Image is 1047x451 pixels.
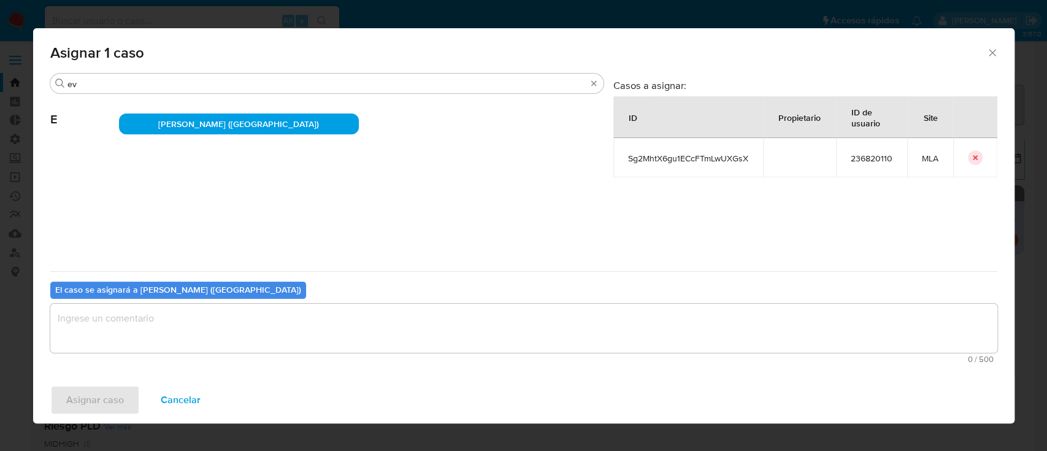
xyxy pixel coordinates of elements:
span: 236820110 [851,153,892,164]
div: ID de usuario [837,97,907,137]
div: Propietario [764,102,835,132]
b: El caso se asignará a [PERSON_NAME] ([GEOGRAPHIC_DATA]) [55,283,301,296]
span: [PERSON_NAME] ([GEOGRAPHIC_DATA]) [158,118,319,130]
span: Sg2MhtX6gu1ECcFTmLwUXGsX [628,153,748,164]
button: Cerrar ventana [986,47,997,58]
span: Máximo 500 caracteres [54,355,994,363]
div: [PERSON_NAME] ([GEOGRAPHIC_DATA]) [119,114,359,134]
div: Site [909,102,953,132]
div: assign-modal [33,28,1014,423]
input: Buscar analista [67,79,586,90]
span: MLA [922,153,938,164]
div: ID [614,102,652,132]
span: E [50,94,119,127]
h3: Casos a asignar: [613,79,997,91]
span: Cancelar [161,387,201,414]
button: Buscar [55,79,65,88]
button: Cancelar [145,385,217,415]
span: Asignar 1 caso [50,45,987,60]
button: icon-button [968,150,983,165]
button: Borrar [589,79,599,88]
